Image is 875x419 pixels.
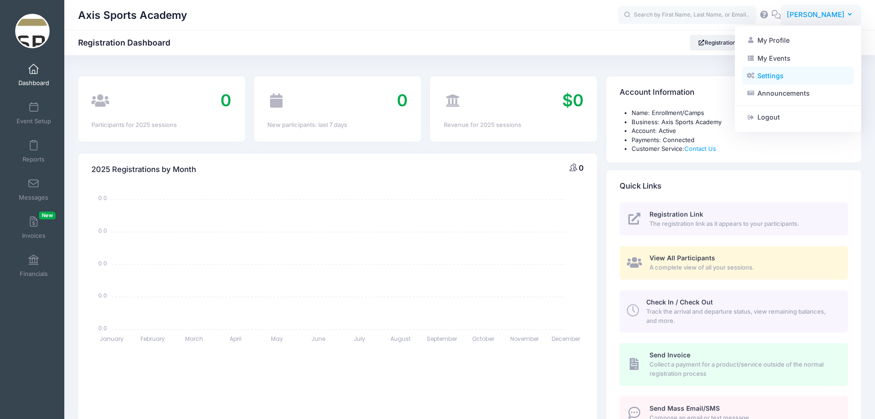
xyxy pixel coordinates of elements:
div: Participants for 2025 sessions [91,121,231,130]
div: New participants: last 7 days [267,121,407,130]
span: Collect a payment for a product/service outside of the normal registration process [649,360,837,378]
tspan: 0.0 [98,227,107,235]
span: Event Setup [17,117,51,125]
span: Check In / Check Out [646,298,713,306]
input: Search by First Name, Last Name, or Email... [618,6,756,24]
tspan: August [391,335,411,343]
li: Account: Active [632,126,848,136]
span: $0 [562,90,584,110]
tspan: 0.0 [98,292,107,299]
tspan: April [230,335,242,343]
span: Track the arrival and departure status, view remaining balances, and more. [646,307,837,325]
span: Send Invoice [649,351,690,359]
li: Business: Axis Sports Academy [632,118,848,127]
span: Dashboard [18,79,49,87]
a: Logout [742,109,854,126]
a: My Profile [742,32,854,49]
span: A complete view of all your sessions. [649,263,837,272]
a: Event Setup [12,97,56,129]
a: Check In / Check Out Track the arrival and departure status, view remaining balances, and more. [620,290,848,333]
h4: Quick Links [620,173,661,199]
span: Reports [23,155,45,163]
a: Announcements [742,85,854,102]
button: [PERSON_NAME] [781,5,861,26]
span: Send Mass Email/SMS [649,404,720,412]
tspan: May [271,335,283,343]
a: My Events [742,49,854,67]
a: Registration Link The registration link as it appears to your participants. [620,202,848,236]
span: Registration Link [649,210,703,218]
tspan: November [511,335,540,343]
a: Dashboard [12,59,56,91]
tspan: October [473,335,495,343]
tspan: 0.0 [98,194,107,202]
h4: 2025 Registrations by Month [91,156,196,183]
a: Settings [742,67,854,85]
span: Invoices [22,232,45,240]
span: 0 [579,163,584,172]
li: Name: Enrollment/Camps [632,109,848,118]
a: Registration Link [690,35,756,51]
tspan: 0.0 [98,324,107,332]
span: [PERSON_NAME] [787,10,845,20]
tspan: March [185,335,203,343]
div: Revenue for 2025 sessions [444,121,584,130]
h1: Registration Dashboard [78,38,178,47]
a: Financials [12,250,56,282]
span: View All Participants [649,254,715,262]
tspan: June [311,335,325,343]
a: Reports [12,135,56,167]
span: 0 [220,90,231,110]
span: Financials [20,270,48,278]
a: Send Invoice Collect a payment for a product/service outside of the normal registration process [620,343,848,385]
tspan: September [427,335,458,343]
span: The registration link as it appears to your participants. [649,219,837,229]
tspan: January [100,335,124,343]
a: View All Participants A complete view of all your sessions. [620,246,848,280]
tspan: February [141,335,165,343]
tspan: December [552,335,581,343]
h4: Account Information [620,80,694,106]
a: InvoicesNew [12,212,56,244]
a: Messages [12,173,56,206]
span: New [39,212,56,219]
img: Axis Sports Academy [15,14,50,48]
span: 0 [397,90,408,110]
span: Messages [19,194,48,201]
h1: Axis Sports Academy [78,5,187,26]
tspan: 0.0 [98,259,107,267]
tspan: July [354,335,365,343]
a: Contact Us [684,145,716,152]
li: Customer Service: [632,144,848,154]
li: Payments: Connected [632,136,848,145]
